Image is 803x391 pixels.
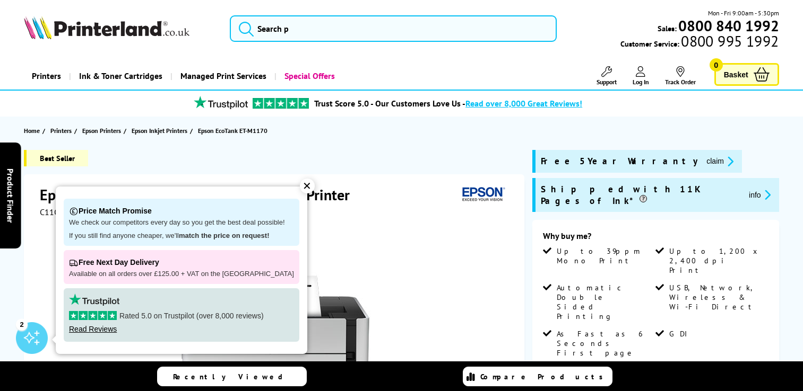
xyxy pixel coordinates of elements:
a: Printers [24,63,69,90]
span: Printers [50,125,72,136]
div: Why buy me? [543,230,768,246]
span: C11CH44401BY [40,207,98,217]
span: Sales: [658,23,677,33]
a: Basket 0 [714,63,779,86]
button: promo-description [703,155,737,167]
span: Customer Service: [620,36,779,49]
input: Search p [230,15,557,42]
img: Epson [458,185,507,205]
span: Free 5 Year Warranty [541,155,698,167]
div: 2 [16,318,28,330]
span: Epson Inkjet Printers [132,125,187,136]
div: ✕ [300,179,315,193]
img: stars-5.svg [69,311,117,320]
a: Read Reviews [69,325,117,333]
a: Home [24,125,42,136]
img: Printerland Logo [24,16,189,39]
a: Printers [50,125,74,136]
img: trustpilot rating [189,96,253,109]
a: Epson Inkjet Printers [132,125,190,136]
span: Mon - Fri 9:00am - 5:30pm [708,8,779,18]
a: Managed Print Services [170,63,274,90]
span: As Fast as 6 Seconds First page [557,329,653,358]
a: Support [597,66,617,86]
span: USB, Network, Wireless & Wi-Fi Direct [669,283,766,312]
span: Epson Printers [82,125,121,136]
p: Available on all orders over £125.00 + VAT on the [GEOGRAPHIC_DATA] [69,270,294,279]
a: Compare Products [463,367,612,386]
a: Printerland Logo [24,16,217,41]
a: Epson EcoTank ET-M1170 [198,125,270,136]
strong: match the price on request! [179,232,269,239]
img: trustpilot rating [253,98,309,109]
span: Automatic Double Sided Printing [557,283,653,321]
a: Track Order [665,66,696,86]
span: Ink & Toner Cartridges [79,63,162,90]
p: Free Next Day Delivery [69,255,294,270]
p: If you still find anyone cheaper, we'll [69,232,294,241]
span: 0800 995 1992 [679,36,779,46]
h1: Epson EcoTank ET-M1170 A4 Mono Inkjet Printer [40,185,360,205]
span: Basket [724,67,748,82]
p: We check our competitors every day so you get the best deal possible! [69,218,294,227]
a: Special Offers [274,63,343,90]
b: 0800 840 1992 [678,16,779,35]
span: Up to 1,200 x 2,400 dpi Print [669,246,766,275]
p: Rated 5.0 on Trustpilot (over 8,000 reviews) [69,311,294,321]
a: 0800 840 1992 [677,21,779,31]
a: Recently Viewed [157,367,307,386]
span: Up to 39ppm Mono Print [557,246,653,265]
span: Product Finder [5,168,16,223]
span: Read over 8,000 Great Reviews! [465,98,582,109]
span: Support [597,78,617,86]
span: GDI [669,329,688,339]
button: promo-description [746,189,774,201]
p: Price Match Promise [69,204,294,218]
span: 0 [710,58,723,72]
a: Log In [633,66,649,86]
span: Recently Viewed [173,372,293,381]
a: Epson Printers [82,125,124,136]
span: Compare Products [480,372,609,381]
span: Home [24,125,40,136]
img: trustpilot rating [69,294,119,306]
span: Epson EcoTank ET-M1170 [198,125,267,136]
span: Log In [633,78,649,86]
a: Trust Score 5.0 - Our Customers Love Us -Read over 8,000 Great Reviews! [314,98,582,109]
span: Best Seller [24,150,88,166]
span: Shipped with 11K Pages of Ink* [541,183,740,207]
a: Ink & Toner Cartridges [69,63,170,90]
